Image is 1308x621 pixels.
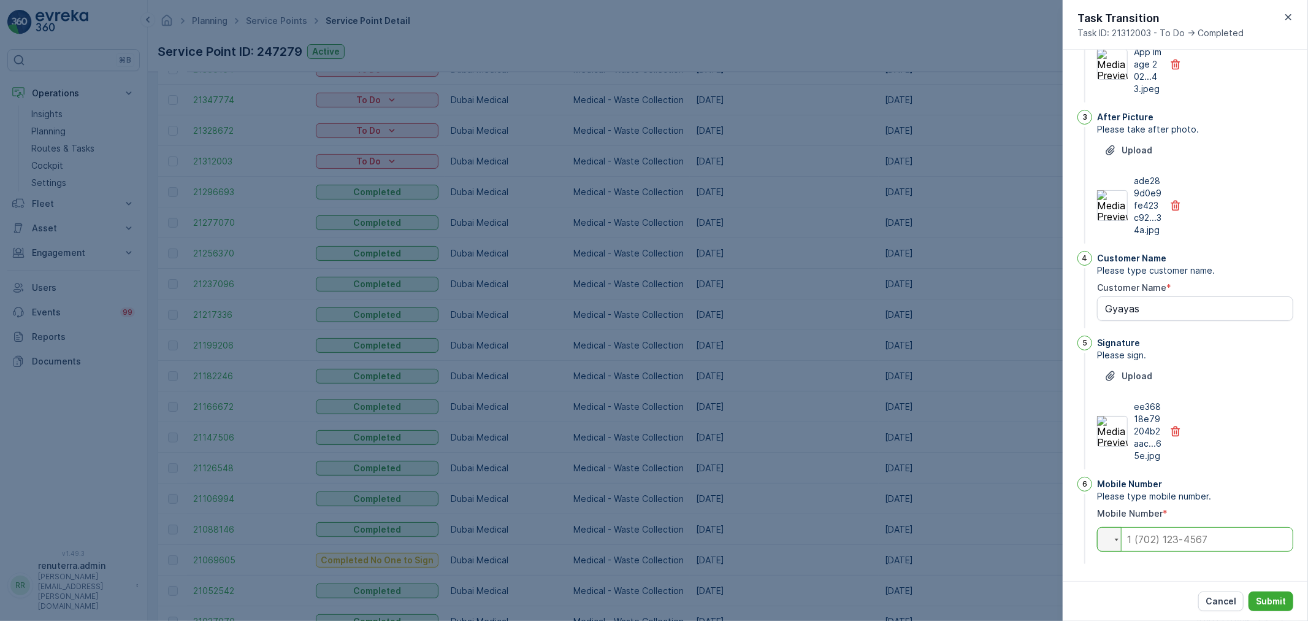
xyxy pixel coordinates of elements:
[1097,490,1293,503] span: Please type mobile number.
[1097,282,1166,293] label: Customer Name
[1097,264,1293,277] span: Please type customer name.
[1097,366,1160,386] button: Upload File
[1097,49,1128,80] img: Media Preview
[1134,34,1162,95] p: WhatsApp Image 202...43.jpeg
[1256,595,1286,607] p: Submit
[1077,251,1092,266] div: 4
[1198,592,1244,611] button: Cancel
[1097,111,1153,123] p: After Picture
[1134,401,1162,462] p: ee36818e79204b2aac...65e.jpg
[1077,110,1092,125] div: 3
[1097,337,1140,349] p: Signature
[1097,123,1293,136] span: Please take after photo.
[1097,190,1128,221] img: Media Preview
[1249,592,1293,611] button: Submit
[1097,416,1128,447] img: Media Preview
[1097,349,1293,361] span: Please sign.
[1097,252,1166,264] p: Customer Name
[1077,477,1092,492] div: 6
[1077,27,1244,39] span: Task ID: 21312003 - To Do -> Completed
[1097,508,1163,519] label: Mobile Number
[1097,141,1160,160] button: Upload File
[1206,595,1236,607] p: Cancel
[1077,336,1092,350] div: 5
[1077,10,1244,27] p: Task Transition
[1097,478,1162,490] p: Mobile Number
[1097,527,1293,552] input: 1 (702) 123-4567
[1122,370,1152,382] p: Upload
[1134,175,1162,236] p: ade289d0e9fe423c92...34a.jpg
[1122,144,1152,156] p: Upload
